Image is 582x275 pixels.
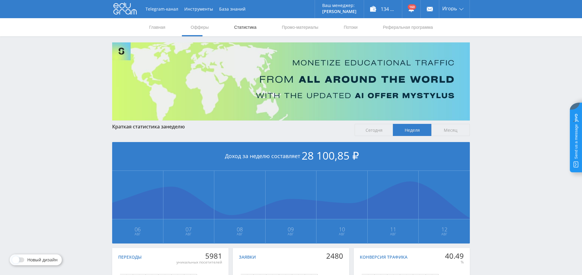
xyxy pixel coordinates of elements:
[164,227,214,232] span: 07
[112,42,470,121] img: Banner
[442,6,457,11] span: Игорь
[419,227,470,232] span: 12
[176,260,222,265] div: уникальных посетителей
[239,255,256,260] div: Заявки
[322,9,356,14] p: [PERSON_NAME]
[445,252,464,260] div: 40.49
[382,18,433,36] a: Реферальная программа
[393,124,431,136] span: Неделя
[266,227,316,232] span: 09
[176,252,222,260] div: 5981
[112,124,349,129] div: Краткая статистика за
[281,18,319,36] a: Промо-материалы
[112,227,163,232] span: 06
[431,124,470,136] span: Месяц
[343,18,358,36] a: Потоки
[360,255,407,260] div: Конверсия трафика
[317,227,367,232] span: 10
[368,232,418,237] span: Авг
[149,18,166,36] a: Главная
[445,260,464,265] div: %
[215,232,265,237] span: Авг
[317,232,367,237] span: Авг
[27,257,58,262] span: Новый дизайн
[118,255,142,260] div: Переходы
[368,227,418,232] span: 11
[266,232,316,237] span: Авг
[112,142,470,171] div: Доход за неделю составляет
[322,3,356,8] p: Ваш менеджер:
[355,124,393,136] span: Сегодня
[166,123,185,130] span: неделю
[302,148,359,163] span: 28 100,85 ₽
[215,227,265,232] span: 08
[419,232,470,237] span: Авг
[326,252,343,260] div: 2480
[190,18,209,36] a: Офферы
[233,18,257,36] a: Статистика
[112,232,163,237] span: Авг
[164,232,214,237] span: Авг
